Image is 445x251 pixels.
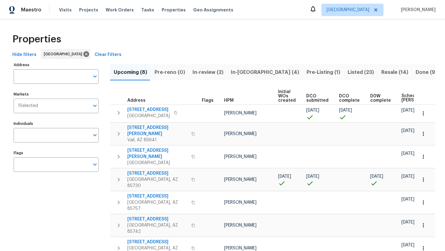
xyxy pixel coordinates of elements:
[381,68,408,77] span: Resale (14)
[339,108,352,113] span: [DATE]
[114,68,147,77] span: Upcoming (8)
[401,243,414,247] span: [DATE]
[10,49,39,61] button: Hide filters
[370,174,383,179] span: [DATE]
[79,7,98,13] span: Projects
[12,51,36,59] span: Hide filters
[401,129,414,133] span: [DATE]
[348,68,374,77] span: Listed (23)
[14,63,99,67] label: Address
[18,103,38,108] span: 1 Selected
[401,151,414,156] span: [DATE]
[41,49,90,59] div: [GEOGRAPHIC_DATA]
[193,68,223,77] span: In-review (2)
[162,7,186,13] span: Properties
[127,98,146,103] span: Address
[92,49,124,61] button: Clear Filters
[224,98,234,103] span: HPM
[193,7,233,13] span: Geo Assignments
[127,199,188,212] span: [GEOGRAPHIC_DATA], AZ 85757
[306,94,328,103] span: DCO submitted
[401,174,414,179] span: [DATE]
[401,108,414,113] span: [DATE]
[95,51,121,59] span: Clear Filters
[127,239,188,245] span: [STREET_ADDRESS]
[339,94,360,103] span: DCO complete
[127,216,188,222] span: [STREET_ADDRESS]
[224,177,256,182] span: [PERSON_NAME]
[401,94,436,102] span: Scheduled [PERSON_NAME]
[59,7,72,13] span: Visits
[91,101,99,110] button: Open
[401,197,414,202] span: [DATE]
[155,68,185,77] span: Pre-reno (0)
[401,220,414,224] span: [DATE]
[127,147,188,160] span: [STREET_ADDRESS][PERSON_NAME]
[127,222,188,235] span: [GEOGRAPHIC_DATA], AZ 85742
[202,98,214,103] span: Flags
[127,137,188,143] span: Vail, AZ 85641
[12,36,61,42] span: Properties
[224,200,256,205] span: [PERSON_NAME]
[106,7,134,13] span: Work Orders
[224,132,256,136] span: [PERSON_NAME]
[370,94,391,103] span: D0W complete
[14,151,99,155] label: Flags
[398,7,436,13] span: [PERSON_NAME]
[127,160,188,166] span: [GEOGRAPHIC_DATA]
[14,92,99,96] label: Markets
[224,111,256,115] span: [PERSON_NAME]
[224,246,256,250] span: [PERSON_NAME]
[306,108,319,113] span: [DATE]
[278,174,291,179] span: [DATE]
[91,72,99,81] button: Open
[231,68,299,77] span: In-[GEOGRAPHIC_DATA] (4)
[327,7,369,13] span: [GEOGRAPHIC_DATA]
[224,155,256,159] span: [PERSON_NAME]
[127,170,188,177] span: [STREET_ADDRESS]
[127,177,188,189] span: [GEOGRAPHIC_DATA], AZ 85730
[127,107,170,113] span: [STREET_ADDRESS]
[21,7,41,13] span: Maestro
[416,68,443,77] span: Done (953)
[224,223,256,228] span: [PERSON_NAME]
[14,122,99,125] label: Individuals
[278,90,296,103] span: Initial WOs created
[127,125,188,137] span: [STREET_ADDRESS][PERSON_NAME]
[91,131,99,139] button: Open
[307,68,340,77] span: Pre-Listing (1)
[91,160,99,169] button: Open
[306,174,319,179] span: [DATE]
[127,113,170,119] span: [GEOGRAPHIC_DATA]
[127,193,188,199] span: [STREET_ADDRESS]
[44,51,85,57] span: [GEOGRAPHIC_DATA]
[141,8,154,12] span: Tasks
